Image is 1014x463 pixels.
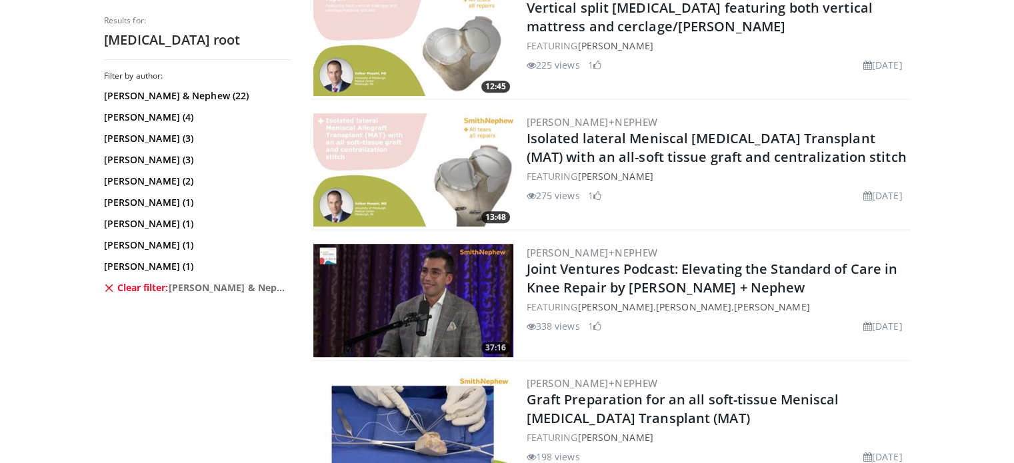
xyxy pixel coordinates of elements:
[577,170,653,183] a: [PERSON_NAME]
[527,430,908,444] div: FEATURING
[313,113,513,227] img: 0937bdbb-26e3-4322-8247-e9cd0f9cb49d.300x170_q85_crop-smart_upscale.jpg
[527,39,908,53] div: FEATURING
[527,319,580,333] li: 338 views
[481,211,510,223] span: 13:48
[104,153,287,167] a: [PERSON_NAME] (3)
[527,169,908,183] div: FEATURING
[527,129,907,166] a: Isolated lateral Meniscal [MEDICAL_DATA] Transplant (MAT) with an all-soft tissue graft and centr...
[527,189,580,203] li: 275 views
[104,132,287,145] a: [PERSON_NAME] (3)
[104,175,287,188] a: [PERSON_NAME] (2)
[527,58,580,72] li: 225 views
[577,39,653,52] a: [PERSON_NAME]
[527,300,908,314] div: FEATURING , ,
[588,58,601,72] li: 1
[104,217,287,231] a: [PERSON_NAME] (1)
[104,15,291,26] p: Results for:
[734,300,809,313] a: [PERSON_NAME]
[577,300,653,313] a: [PERSON_NAME]
[481,81,510,93] span: 12:45
[527,246,658,259] a: [PERSON_NAME]+Nephew
[104,281,287,294] a: Clear filter:[PERSON_NAME] & Nephew
[656,300,731,313] a: [PERSON_NAME]
[863,319,903,333] li: [DATE]
[577,431,653,444] a: [PERSON_NAME]
[527,376,658,390] a: [PERSON_NAME]+Nephew
[313,244,513,357] a: 37:16
[104,71,291,81] h3: Filter by author:
[169,281,287,294] span: [PERSON_NAME] & Nephew
[104,111,287,124] a: [PERSON_NAME] (4)
[527,390,839,427] a: Graft Preparation for an all soft-tissue Meniscal [MEDICAL_DATA] Transplant (MAT)
[863,58,903,72] li: [DATE]
[104,196,287,209] a: [PERSON_NAME] (1)
[104,260,287,273] a: [PERSON_NAME] (1)
[104,238,287,252] a: [PERSON_NAME] (1)
[313,113,513,227] a: 13:48
[863,189,903,203] li: [DATE]
[104,31,291,49] h2: [MEDICAL_DATA] root
[104,89,287,103] a: [PERSON_NAME] & Nephew (22)
[313,244,513,357] img: 0cd83934-5328-4892-b9c0-2e826023cd8a.300x170_q85_crop-smart_upscale.jpg
[527,115,658,129] a: [PERSON_NAME]+Nephew
[481,342,510,354] span: 37:16
[588,189,601,203] li: 1
[588,319,601,333] li: 1
[527,260,898,296] a: Joint Ventures Podcast: Elevating the Standard of Care in Knee Repair by [PERSON_NAME] + Nephew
